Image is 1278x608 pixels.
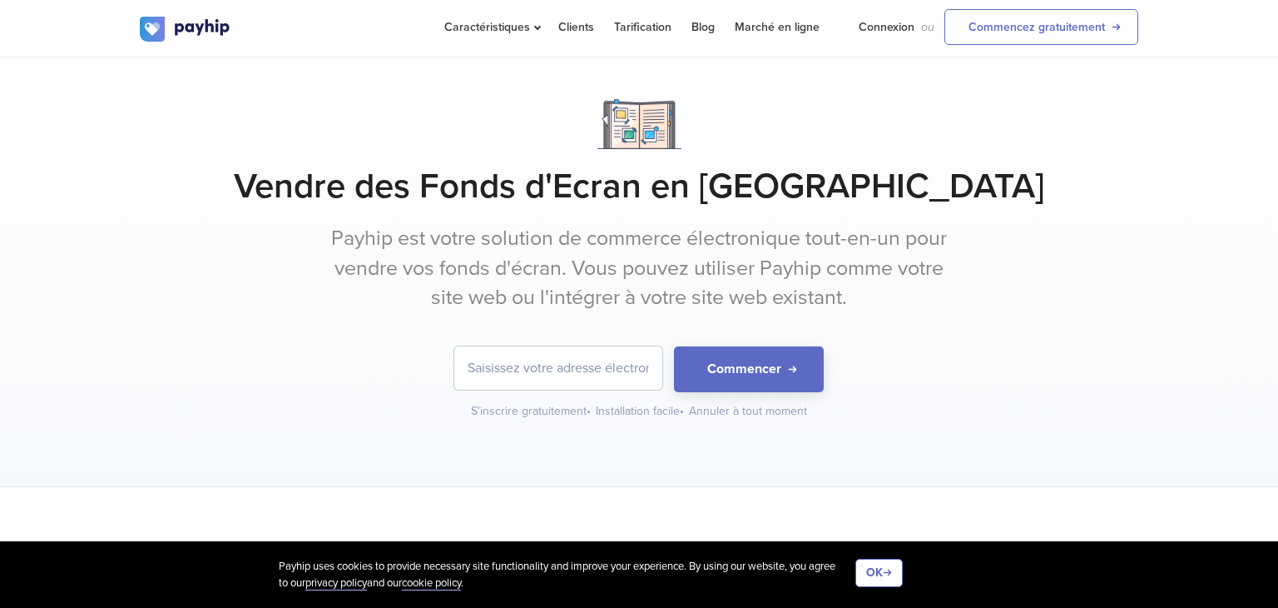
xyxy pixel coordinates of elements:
[689,403,807,420] div: Annuler à tout moment
[305,576,367,591] a: privacy policy
[140,166,1138,207] h1: Vendre des Fonds d'Ecran en [GEOGRAPHIC_DATA]
[944,9,1138,45] a: Commencez gratuitement
[587,404,591,418] span: •
[454,346,662,390] input: Saisissez votre adresse électronique
[140,17,231,42] img: logo.svg
[444,20,538,34] span: Caractéristiques
[596,403,686,420] div: Installation facile
[327,224,951,313] p: Payhip est votre solution de commerce électronique tout-en-un pour vendre vos fonds d'écran. Vous...
[402,576,461,591] a: cookie policy
[471,403,592,420] div: S'inscrire gratuitement
[279,559,855,591] div: Payhip uses cookies to provide necessary site functionality and improve your experience. By using...
[674,346,824,392] button: Commencer
[855,559,903,587] button: OK
[597,99,681,149] img: Notebook.png
[680,404,684,418] span: •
